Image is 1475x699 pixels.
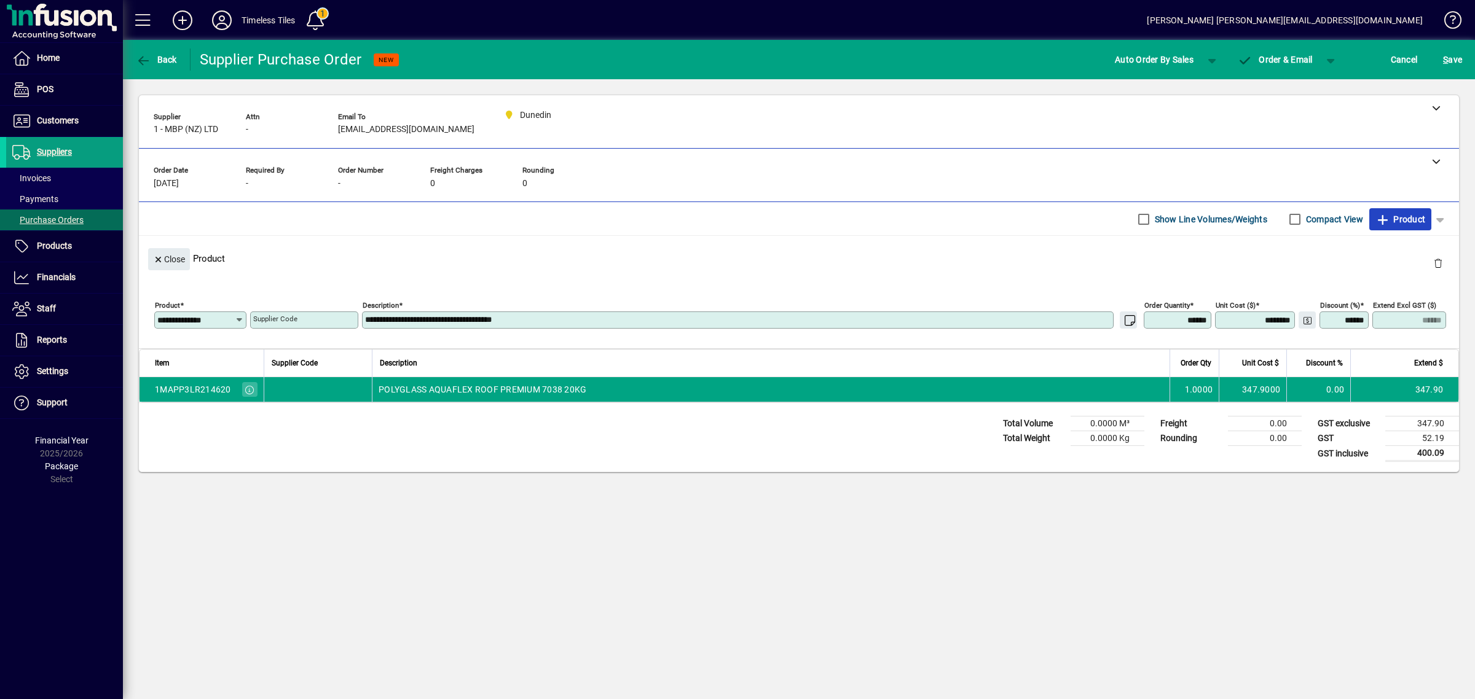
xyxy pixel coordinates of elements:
span: Suppliers [37,147,72,157]
a: Home [6,43,123,74]
span: Package [45,461,78,471]
span: Item [155,356,170,370]
td: Total Volume [997,416,1071,431]
a: Financials [6,262,123,293]
span: - [338,179,340,189]
td: Freight [1154,416,1228,431]
button: Close [148,248,190,270]
span: ave [1443,50,1462,69]
td: 0.00 [1286,377,1350,402]
button: Auto Order By Sales [1109,49,1200,71]
span: Home [37,53,60,63]
span: [EMAIL_ADDRESS][DOMAIN_NAME] [338,125,474,135]
a: Payments [6,189,123,209]
span: Reports [37,335,67,345]
button: Save [1440,49,1465,71]
td: 347.90 [1385,416,1459,431]
mat-label: Description [363,301,399,310]
td: 347.9000 [1219,377,1286,402]
span: 0 [430,179,435,189]
a: Staff [6,294,123,324]
span: Support [37,397,68,407]
a: Customers [6,106,123,136]
label: Show Line Volumes/Weights [1152,213,1267,225]
td: 0.0000 Kg [1071,431,1144,446]
span: POS [37,84,53,94]
span: Auto Order By Sales [1115,50,1194,69]
a: Support [6,388,123,418]
button: Back [133,49,180,71]
div: 1MAPP3LR214620 [155,383,231,396]
div: Product [139,236,1459,281]
span: 0 [522,179,527,189]
td: GST inclusive [1312,446,1385,461]
div: Supplier Purchase Order [200,50,362,69]
span: Supplier Code [272,356,318,370]
mat-label: Supplier Code [253,314,297,323]
button: Profile [202,9,242,31]
td: 1.0000 [1170,377,1219,402]
span: S [1443,55,1448,64]
a: Reports [6,325,123,356]
button: Order & Email [1232,49,1319,71]
span: NEW [379,56,394,64]
span: Payments [12,194,58,204]
span: Products [37,241,72,251]
button: Cancel [1388,49,1421,71]
mat-label: Order Quantity [1144,301,1190,310]
td: Total Weight [997,431,1071,446]
a: Purchase Orders [6,209,123,230]
span: Extend $ [1414,356,1443,370]
span: Close [153,249,185,270]
span: Description [380,356,417,370]
td: 0.0000 M³ [1071,416,1144,431]
span: Purchase Orders [12,215,84,225]
span: Financial Year [35,435,88,445]
span: Invoices [12,173,51,183]
mat-label: Extend excl GST ($) [1373,301,1436,310]
span: - [246,125,248,135]
span: Discount % [1306,356,1343,370]
span: Order & Email [1238,55,1313,64]
td: 52.19 [1385,431,1459,446]
td: GST [1312,431,1385,446]
td: Rounding [1154,431,1228,446]
mat-label: Discount (%) [1320,301,1360,310]
span: Customers [37,115,79,125]
app-page-header-button: Back [123,49,191,71]
span: Order Qty [1181,356,1211,370]
td: GST exclusive [1312,416,1385,431]
span: - [246,179,248,189]
td: 0.00 [1228,416,1302,431]
span: 1 - MBP (NZ) LTD [154,125,218,135]
span: Staff [37,303,56,313]
a: Settings [6,356,123,387]
button: Add [163,9,202,31]
span: [DATE] [154,179,179,189]
td: 347.90 [1350,377,1458,402]
mat-label: Product [155,301,180,310]
button: Delete [1423,248,1453,278]
label: Compact View [1304,213,1363,225]
a: POS [6,74,123,105]
span: Settings [37,366,68,376]
td: 0.00 [1228,431,1302,446]
div: [PERSON_NAME] [PERSON_NAME][EMAIL_ADDRESS][DOMAIN_NAME] [1147,10,1423,30]
a: Products [6,231,123,262]
span: Cancel [1391,50,1418,69]
app-page-header-button: Close [145,253,193,264]
a: Knowledge Base [1435,2,1460,42]
span: Product [1375,209,1425,229]
button: Change Price Levels [1299,311,1316,329]
div: Timeless Tiles [242,10,295,30]
span: Unit Cost $ [1242,356,1279,370]
td: 400.09 [1385,446,1459,461]
span: POLYGLASS AQUAFLEX ROOF PREMIUM 7038 20KG [379,383,586,396]
span: Financials [37,272,76,282]
a: Invoices [6,168,123,189]
button: Product [1369,208,1431,230]
span: Back [136,55,177,64]
mat-label: Unit Cost ($) [1216,301,1256,310]
app-page-header-button: Delete [1423,257,1453,268]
